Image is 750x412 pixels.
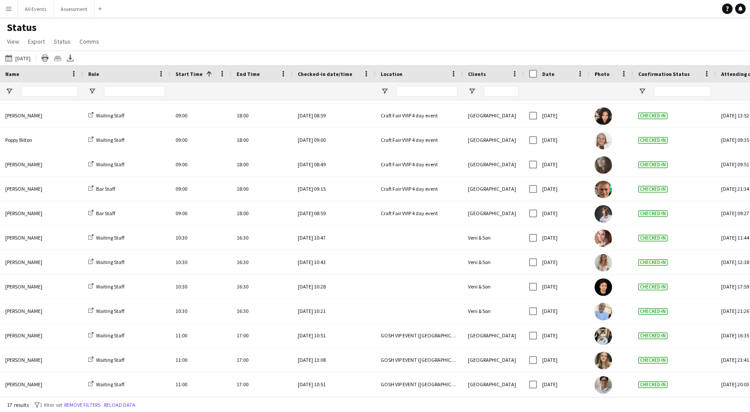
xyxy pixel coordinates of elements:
[231,201,292,225] div: 18:00
[5,283,42,290] span: [PERSON_NAME]
[298,201,370,225] div: [DATE] 08:59
[463,128,524,152] div: [GEOGRAPHIC_DATA]
[638,210,667,217] span: Checked-in
[5,332,42,339] span: [PERSON_NAME]
[5,137,32,143] span: Poppy Bilton
[5,210,42,216] span: [PERSON_NAME]
[375,323,463,347] div: GOSH VIP EVENT ([GEOGRAPHIC_DATA][PERSON_NAME])
[638,235,667,241] span: Checked-in
[18,0,54,17] button: All Events
[463,177,524,201] div: [GEOGRAPHIC_DATA]
[298,103,370,127] div: [DATE] 08:59
[231,348,292,372] div: 17:00
[396,86,458,96] input: Location Filter Input
[170,323,231,347] div: 11:00
[638,333,667,339] span: Checked-in
[170,177,231,201] div: 09:00
[638,284,667,290] span: Checked-in
[237,71,260,77] span: End Time
[96,357,124,363] span: Waiting Staff
[537,128,589,152] div: [DATE]
[231,299,292,323] div: 16:30
[595,132,612,149] img: Poppy Bilton
[88,112,124,119] a: Waiting Staff
[231,103,292,127] div: 18:00
[298,71,352,77] span: Checked-in date/time
[5,381,42,388] span: [PERSON_NAME]
[537,201,589,225] div: [DATE]
[28,38,45,45] span: Export
[463,201,524,225] div: [GEOGRAPHIC_DATA]
[595,303,612,320] img: Bethany Cook
[375,372,463,396] div: GOSH VIP EVENT ([GEOGRAPHIC_DATA][PERSON_NAME])
[5,87,13,95] button: Open Filter Menu
[463,348,524,372] div: [GEOGRAPHIC_DATA]
[638,308,667,315] span: Checked-in
[88,87,96,95] button: Open Filter Menu
[537,103,589,127] div: [DATE]
[102,400,137,410] button: Reload data
[231,372,292,396] div: 17:00
[88,308,124,314] a: Waiting Staff
[170,128,231,152] div: 09:00
[638,357,667,364] span: Checked-in
[654,86,711,96] input: Confirmation Status Filter Input
[638,161,667,168] span: Checked-in
[5,71,19,77] span: Name
[170,372,231,396] div: 11:00
[595,71,609,77] span: Photo
[170,226,231,250] div: 10:30
[88,137,124,143] a: Waiting Staff
[463,103,524,127] div: [GEOGRAPHIC_DATA]
[79,38,99,45] span: Comms
[170,275,231,299] div: 10:30
[52,53,63,63] app-action-btn: Crew files as ZIP
[231,250,292,274] div: 16:30
[231,323,292,347] div: 17:00
[537,299,589,323] div: [DATE]
[76,36,103,47] a: Comms
[88,234,124,241] a: Waiting Staff
[170,348,231,372] div: 11:00
[170,201,231,225] div: 09:00
[595,376,612,394] img: Emily Reeve
[5,112,42,119] span: [PERSON_NAME]
[54,0,95,17] button: Assessment
[88,381,124,388] a: Waiting Staff
[595,327,612,345] img: Theodoros Liakopoulos
[88,357,124,363] a: Waiting Staff
[88,332,124,339] a: Waiting Staff
[463,323,524,347] div: [GEOGRAPHIC_DATA]
[298,226,370,250] div: [DATE] 10:47
[5,308,42,314] span: [PERSON_NAME]
[468,87,476,95] button: Open Filter Menu
[3,36,23,47] a: View
[542,71,554,77] span: Date
[298,275,370,299] div: [DATE] 10:28
[595,352,612,369] img: Francesca McDonald
[96,234,124,241] span: Waiting Staff
[381,71,403,77] span: Location
[595,156,612,174] img: Flora McCullough
[537,250,589,274] div: [DATE]
[537,323,589,347] div: [DATE]
[96,185,115,192] span: Bar Staff
[96,137,124,143] span: Waiting Staff
[54,38,71,45] span: Status
[5,259,42,265] span: [PERSON_NAME]
[104,86,165,96] input: Role Filter Input
[595,205,612,223] img: Robert Usher
[484,86,519,96] input: Clients Filter Input
[468,71,486,77] span: Clients
[638,113,667,119] span: Checked-in
[537,372,589,396] div: [DATE]
[537,152,589,176] div: [DATE]
[375,348,463,372] div: GOSH VIP EVENT ([GEOGRAPHIC_DATA][PERSON_NAME])
[231,177,292,201] div: 18:00
[231,275,292,299] div: 16:30
[5,185,42,192] span: [PERSON_NAME]
[170,103,231,127] div: 09:00
[170,250,231,274] div: 10:30
[463,299,524,323] div: Veni & Son
[638,71,690,77] span: Confirmation Status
